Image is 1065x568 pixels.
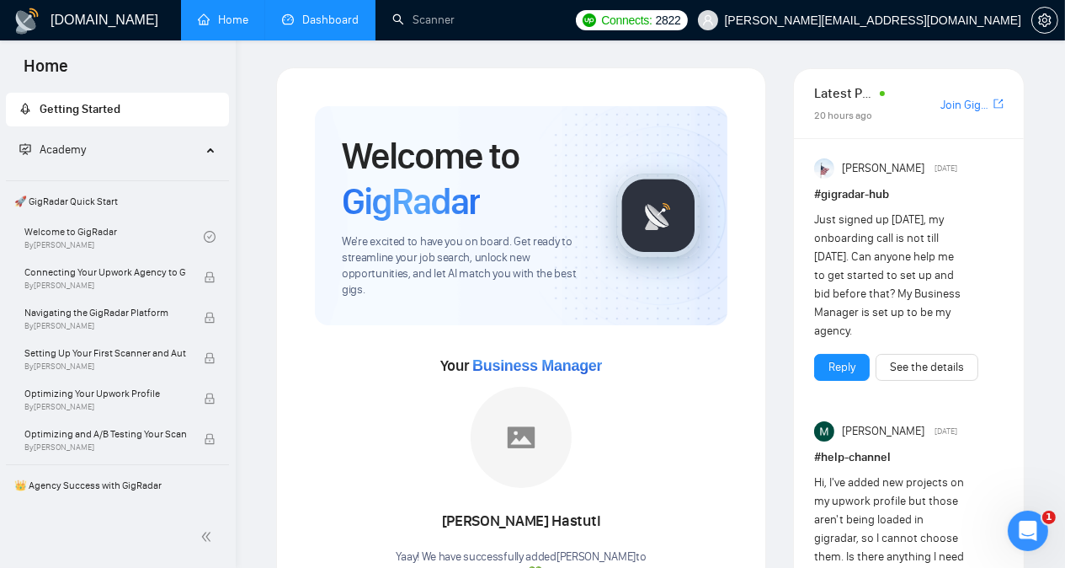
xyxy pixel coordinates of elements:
[392,13,455,27] a: searchScanner
[814,448,1004,467] h1: # help-channel
[24,264,186,281] span: Connecting Your Upwork Agency to GigRadar
[814,83,875,104] span: Latest Posts from the GigRadar Community
[1031,7,1058,34] button: setting
[24,321,186,331] span: By [PERSON_NAME]
[814,211,966,340] div: Just signed up [DATE], my onboarding call is not till [DATE]. Can anyone help me to get started t...
[1031,13,1058,27] a: setting
[842,422,924,441] span: [PERSON_NAME]
[471,387,572,488] img: placeholder.png
[8,469,227,502] span: 👑 Agency Success with GigRadar
[814,354,870,381] button: Reply
[656,11,681,29] span: 2822
[876,354,978,381] button: See the details
[1008,511,1048,551] iframe: Intercom live chat
[940,96,990,115] a: Join GigRadar Slack Community
[24,362,186,372] span: By [PERSON_NAME]
[814,421,834,442] img: Milan Stojanovic
[24,402,186,412] span: By [PERSON_NAME]
[397,507,647,536] div: [PERSON_NAME] Hastuti
[8,185,227,218] span: 🚀 GigRadar Quick Start
[10,54,82,89] span: Home
[204,312,216,324] span: lock
[890,358,964,377] a: See the details
[204,271,216,283] span: lock
[204,393,216,405] span: lock
[842,159,924,178] span: [PERSON_NAME]
[342,234,589,298] span: We're excited to have you on board. Get ready to streamline your job search, unlock new opportuni...
[24,426,186,442] span: Optimizing and A/B Testing Your Scanner for Better Results
[204,231,216,243] span: check-circle
[24,442,186,453] span: By [PERSON_NAME]
[204,433,216,445] span: lock
[40,102,120,116] span: Getting Started
[19,142,86,157] span: Academy
[440,356,603,375] span: Your
[1032,13,1057,27] span: setting
[19,143,31,155] span: fund-projection-screen
[993,97,1004,110] span: export
[24,385,186,402] span: Optimizing Your Upwork Profile
[814,110,872,121] span: 20 hours ago
[24,345,186,362] span: Setting Up Your First Scanner and Auto-Bidder
[24,304,186,321] span: Navigating the GigRadar Platform
[993,96,1004,112] a: export
[342,179,480,224] span: GigRadar
[472,357,602,374] span: Business Manager
[601,11,652,29] span: Connects:
[13,8,40,35] img: logo
[24,281,186,291] span: By [PERSON_NAME]
[24,218,204,255] a: Welcome to GigRadarBy[PERSON_NAME]
[282,13,359,27] a: dashboardDashboard
[828,358,855,377] a: Reply
[6,93,229,126] li: Getting Started
[40,142,86,157] span: Academy
[200,528,217,545] span: double-left
[204,352,216,364] span: lock
[1042,511,1056,524] span: 1
[814,158,834,179] img: Anisuzzaman Khan
[616,174,700,258] img: gigradar-logo.png
[342,133,589,224] h1: Welcome to
[814,185,1004,204] h1: # gigradar-hub
[19,103,31,115] span: rocket
[935,424,957,439] span: [DATE]
[935,161,957,176] span: [DATE]
[198,13,248,27] a: homeHome
[702,14,714,26] span: user
[583,13,596,27] img: upwork-logo.png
